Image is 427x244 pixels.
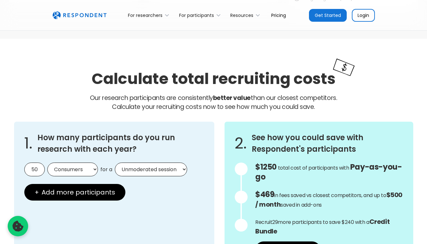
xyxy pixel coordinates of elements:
img: Untitled UI logotext [52,11,107,19]
div: For researchers [124,8,175,23]
h2: Calculate total recruiting costs [91,68,336,89]
div: Resources [227,8,266,23]
h3: See how you could save with Respondent's participants [252,132,403,155]
a: Get Started [309,9,347,22]
h3: How many participants do you run research with each year? [37,132,204,155]
span: Calculate your recruiting costs now to see how much you could save. [112,103,315,111]
a: Pricing [266,8,291,23]
div: Resources [230,12,253,19]
span: for a [100,166,112,173]
a: Login [352,9,375,22]
p: Our research participants are consistently than our closest competitors. [14,94,413,111]
p: in fees saved vs closest competitors, and up to saved in add-ons [255,190,403,210]
span: 2. [235,140,247,147]
span: $1250 [255,162,277,172]
span: + [35,189,39,195]
strong: better value [213,94,251,102]
button: + Add more participants [24,184,125,201]
p: Recruit more participants to save $240 with a [255,217,403,236]
div: For participants [175,8,226,23]
span: $469 [255,189,274,200]
strong: $500 / month [255,190,402,209]
div: For researchers [128,12,162,19]
div: For participants [179,12,214,19]
span: Pay-as-you-go [255,162,402,182]
a: home [52,11,107,19]
span: 1. [24,140,32,147]
span: Add more participants [42,189,115,195]
span: 29 [272,218,278,226]
span: total cost of participants with [278,164,349,172]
